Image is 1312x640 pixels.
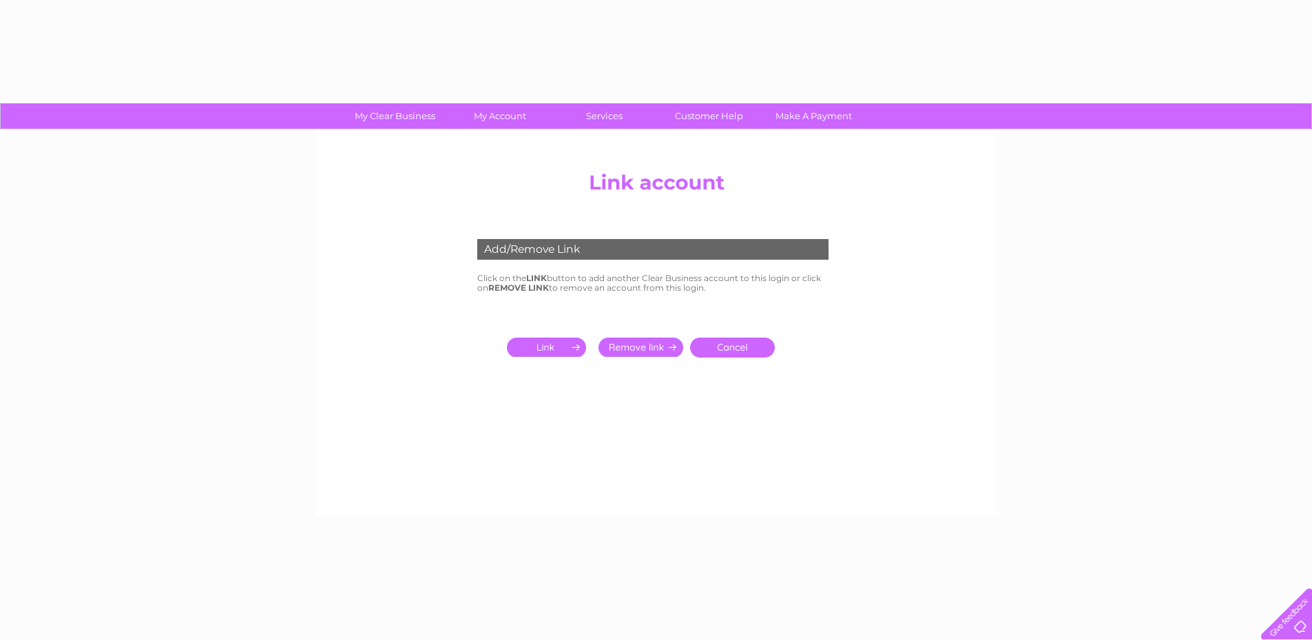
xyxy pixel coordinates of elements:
[757,103,871,129] a: Make A Payment
[598,338,683,357] input: Submit
[474,270,839,296] td: Click on the button to add another Clear Business account to this login or click on to remove an ...
[477,239,829,260] div: Add/Remove Link
[443,103,556,129] a: My Account
[526,273,547,283] b: LINK
[548,103,661,129] a: Services
[690,338,775,358] a: Cancel
[507,338,592,357] input: Submit
[488,282,549,293] b: REMOVE LINK
[652,103,766,129] a: Customer Help
[338,103,452,129] a: My Clear Business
